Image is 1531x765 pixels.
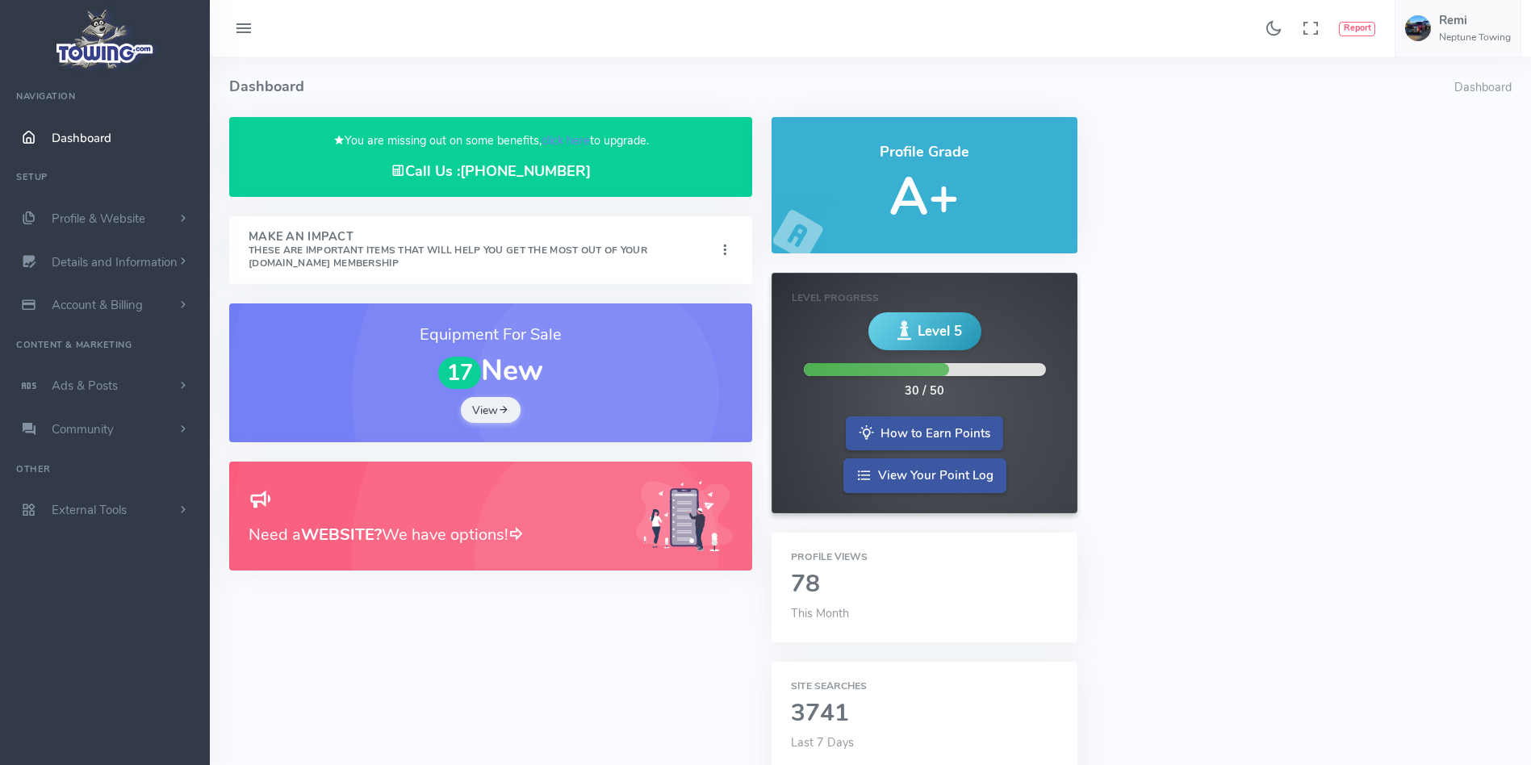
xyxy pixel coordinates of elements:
[249,132,733,150] p: You are missing out on some benefits, to upgrade.
[791,169,1058,226] h5: A+
[1454,79,1512,97] li: Dashboard
[438,357,482,390] span: 17
[918,321,962,341] span: Level 5
[52,502,127,518] span: External Tools
[461,397,521,423] a: View
[792,293,1057,303] h6: Level Progress
[1339,22,1375,36] button: Report
[905,382,944,400] div: 30 / 50
[846,416,1003,451] a: How to Earn Points
[52,211,145,227] span: Profile & Website
[52,378,118,394] span: Ads & Posts
[249,355,733,389] h1: New
[249,522,617,547] h3: Need a We have options!
[791,552,1058,562] h6: Profile Views
[791,605,849,621] span: This Month
[249,323,733,347] h3: Equipment For Sale
[460,161,591,181] a: [PHONE_NUMBER]
[52,297,143,313] span: Account & Billing
[791,734,854,750] span: Last 7 Days
[791,700,1058,727] h2: 3741
[843,458,1006,493] a: View Your Point Log
[791,144,1058,161] h4: Profile Grade
[1405,15,1431,41] img: user-image
[636,481,733,551] img: Generic placeholder image
[791,571,1058,598] h2: 78
[249,244,647,270] small: These are important items that will help you get the most out of your [DOMAIN_NAME] Membership
[52,254,178,270] span: Details and Information
[301,524,382,546] b: WEBSITE?
[249,163,733,180] h4: Call Us :
[229,56,1454,117] h4: Dashboard
[51,5,160,73] img: logo
[542,132,590,148] a: click here
[791,681,1058,692] h6: Site Searches
[52,421,114,437] span: Community
[1439,32,1511,43] h6: Neptune Towing
[1439,14,1511,27] h5: Remi
[249,231,717,270] h4: Make An Impact
[52,130,111,146] span: Dashboard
